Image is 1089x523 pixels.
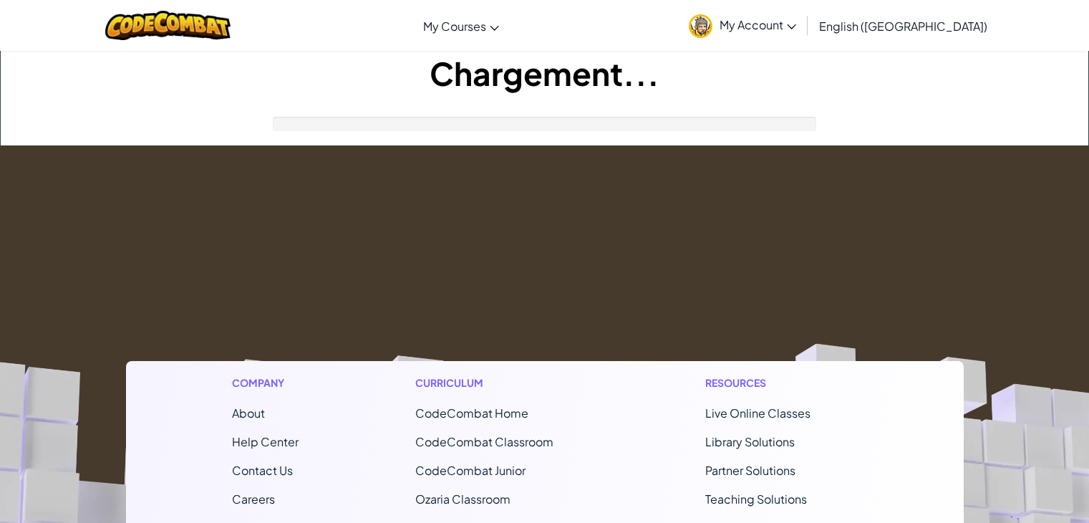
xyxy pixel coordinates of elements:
span: CodeCombat Home [415,406,528,421]
span: My Account [720,17,796,32]
a: Partner Solutions [705,463,795,478]
span: English ([GEOGRAPHIC_DATA]) [819,19,987,34]
a: My Account [682,3,803,48]
a: Live Online Classes [705,406,810,421]
a: Library Solutions [705,434,795,449]
span: My Courses [423,19,486,34]
h1: Resources [705,375,858,390]
h1: Curriculum [415,375,589,390]
a: Ozaria Classroom [415,491,510,507]
a: English ([GEOGRAPHIC_DATA]) [812,6,994,45]
a: CodeCombat Junior [415,463,526,478]
a: CodeCombat Classroom [415,434,553,449]
img: CodeCombat logo [105,11,231,40]
a: Careers [232,491,275,507]
h1: Chargement... [1,51,1088,95]
img: avatar [689,14,712,38]
span: Contact Us [232,463,293,478]
a: Teaching Solutions [705,491,807,507]
a: About [232,406,265,421]
h1: Company [232,375,299,390]
a: Help Center [232,434,299,449]
a: My Courses [416,6,506,45]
